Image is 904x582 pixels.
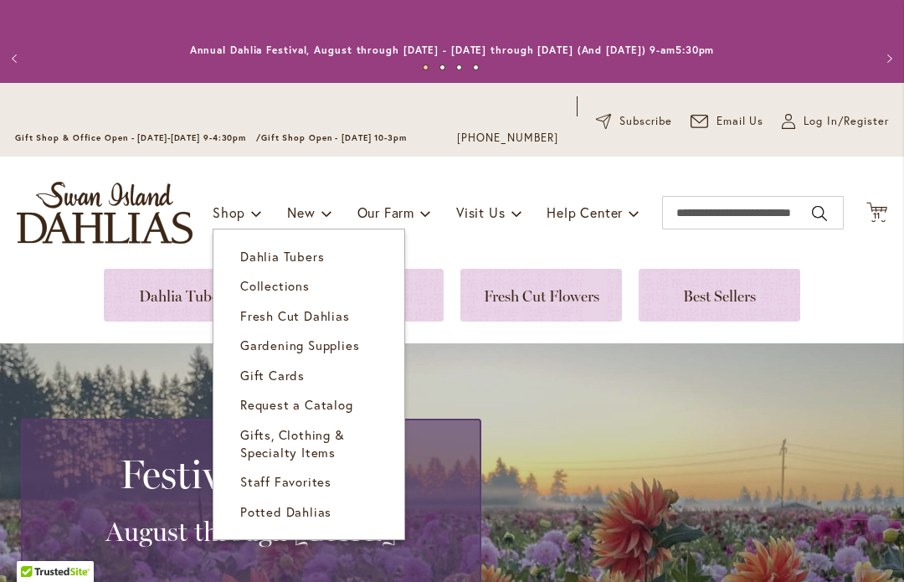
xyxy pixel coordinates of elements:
[456,203,505,221] span: Visit Us
[261,132,407,143] span: Gift Shop Open - [DATE] 10-3pm
[357,203,414,221] span: Our Farm
[457,130,558,147] a: [PHONE_NUMBER]
[804,113,889,130] span: Log In/Register
[866,202,887,224] button: 11
[240,248,324,265] span: Dahlia Tubers
[43,451,460,497] h2: Festival Special
[240,396,353,413] span: Request a Catalog
[240,503,331,520] span: Potted Dahlias
[619,113,672,130] span: Subscribe
[873,210,881,221] span: 11
[15,132,261,143] span: Gift Shop & Office Open - [DATE]-[DATE] 9-4:30pm /
[596,113,672,130] a: Subscribe
[240,426,345,461] span: Gifts, Clothing & Specialty Items
[240,473,331,490] span: Staff Favorites
[473,64,479,70] button: 4 of 4
[782,113,889,130] a: Log In/Register
[43,515,460,549] h3: August through [DATE]
[423,64,429,70] button: 1 of 4
[213,361,404,390] a: Gift Cards
[547,203,623,221] span: Help Center
[17,182,193,244] a: store logo
[240,277,310,294] span: Collections
[240,337,359,353] span: Gardening Supplies
[287,203,315,221] span: New
[871,42,904,75] button: Next
[691,113,764,130] a: Email Us
[213,203,245,221] span: Shop
[240,307,350,324] span: Fresh Cut Dahlias
[456,64,462,70] button: 3 of 4
[190,44,715,56] a: Annual Dahlia Festival, August through [DATE] - [DATE] through [DATE] (And [DATE]) 9-am5:30pm
[717,113,764,130] span: Email Us
[439,64,445,70] button: 2 of 4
